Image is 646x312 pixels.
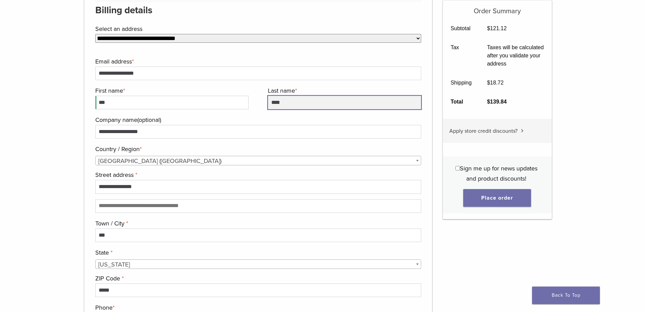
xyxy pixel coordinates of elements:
[460,165,537,182] span: Sign me up for news updates and product discounts!
[449,128,517,134] span: Apply store credit discounts?
[443,92,479,111] th: Total
[268,86,419,96] label: Last name
[487,25,490,31] span: $
[95,170,420,180] label: Street address
[95,144,420,154] label: Country / Region
[463,189,531,207] button: Place order
[487,99,490,105] span: $
[96,156,421,166] span: United States (US)
[532,287,600,304] a: Back To Top
[95,218,420,228] label: Town / City
[137,116,161,124] span: (optional)
[95,247,420,258] label: State
[487,25,507,31] bdi: 121.12
[487,80,490,86] span: $
[95,115,420,125] label: Company name
[443,19,479,38] th: Subtotal
[96,260,421,269] span: Florida
[95,273,420,283] label: ZIP Code
[95,24,420,34] label: Select an address
[95,156,422,165] span: Country / Region
[95,2,422,18] h3: Billing details
[487,80,504,86] bdi: 18.72
[443,0,552,15] h5: Order Summary
[443,73,479,92] th: Shipping
[479,38,552,73] td: Taxes will be calculated after you validate your address
[95,86,247,96] label: First name
[487,99,507,105] bdi: 139.84
[95,56,420,67] label: Email address
[95,259,422,269] span: State
[521,129,524,132] img: caret.svg
[455,166,460,170] input: Sign me up for news updates and product discounts!
[443,38,479,73] th: Tax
